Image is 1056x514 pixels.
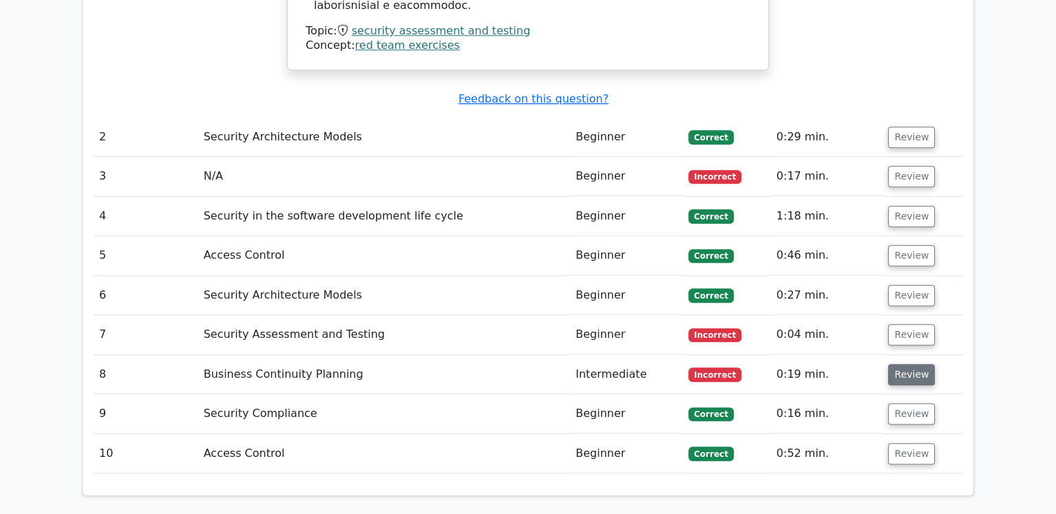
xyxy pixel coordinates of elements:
td: 9 [94,394,198,433]
a: security assessment and testing [352,24,531,37]
td: Beginner [570,276,683,315]
span: Correct [688,249,733,263]
td: 3 [94,157,198,196]
span: Correct [688,447,733,460]
span: Incorrect [688,328,741,342]
a: red team exercises [355,39,460,52]
td: 8 [94,355,198,394]
div: Concept: [306,39,750,53]
td: 0:27 min. [771,276,883,315]
td: 10 [94,434,198,473]
td: 0:17 min. [771,157,883,196]
button: Review [888,324,935,345]
button: Review [888,403,935,425]
span: Correct [688,130,733,144]
td: Security Architecture Models [198,118,571,157]
td: 4 [94,197,198,236]
button: Review [888,364,935,385]
span: Correct [688,209,733,223]
td: Beginner [570,118,683,157]
td: 0:29 min. [771,118,883,157]
td: Access Control [198,434,571,473]
td: Beginner [570,394,683,433]
td: Beginner [570,434,683,473]
button: Review [888,443,935,464]
a: Feedback on this question? [458,92,609,105]
td: Security in the software development life cycle [198,197,571,236]
td: Security Assessment and Testing [198,315,571,354]
div: Topic: [306,24,750,39]
span: Correct [688,288,733,302]
span: Incorrect [688,170,741,184]
td: 6 [94,276,198,315]
button: Review [888,166,935,187]
td: Beginner [570,315,683,354]
td: 0:19 min. [771,355,883,394]
td: Beginner [570,197,683,236]
td: N/A [198,157,571,196]
button: Review [888,245,935,266]
td: 7 [94,315,198,354]
td: Security Compliance [198,394,571,433]
button: Review [888,206,935,227]
td: Security Architecture Models [198,276,571,315]
td: 0:16 min. [771,394,883,433]
td: 1:18 min. [771,197,883,236]
td: Intermediate [570,355,683,394]
td: 2 [94,118,198,157]
button: Review [888,285,935,306]
td: Beginner [570,236,683,275]
span: Correct [688,407,733,421]
td: 0:52 min. [771,434,883,473]
td: 5 [94,236,198,275]
td: 0:04 min. [771,315,883,354]
td: Business Continuity Planning [198,355,571,394]
span: Incorrect [688,367,741,381]
td: Access Control [198,236,571,275]
td: 0:46 min. [771,236,883,275]
button: Review [888,127,935,148]
td: Beginner [570,157,683,196]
